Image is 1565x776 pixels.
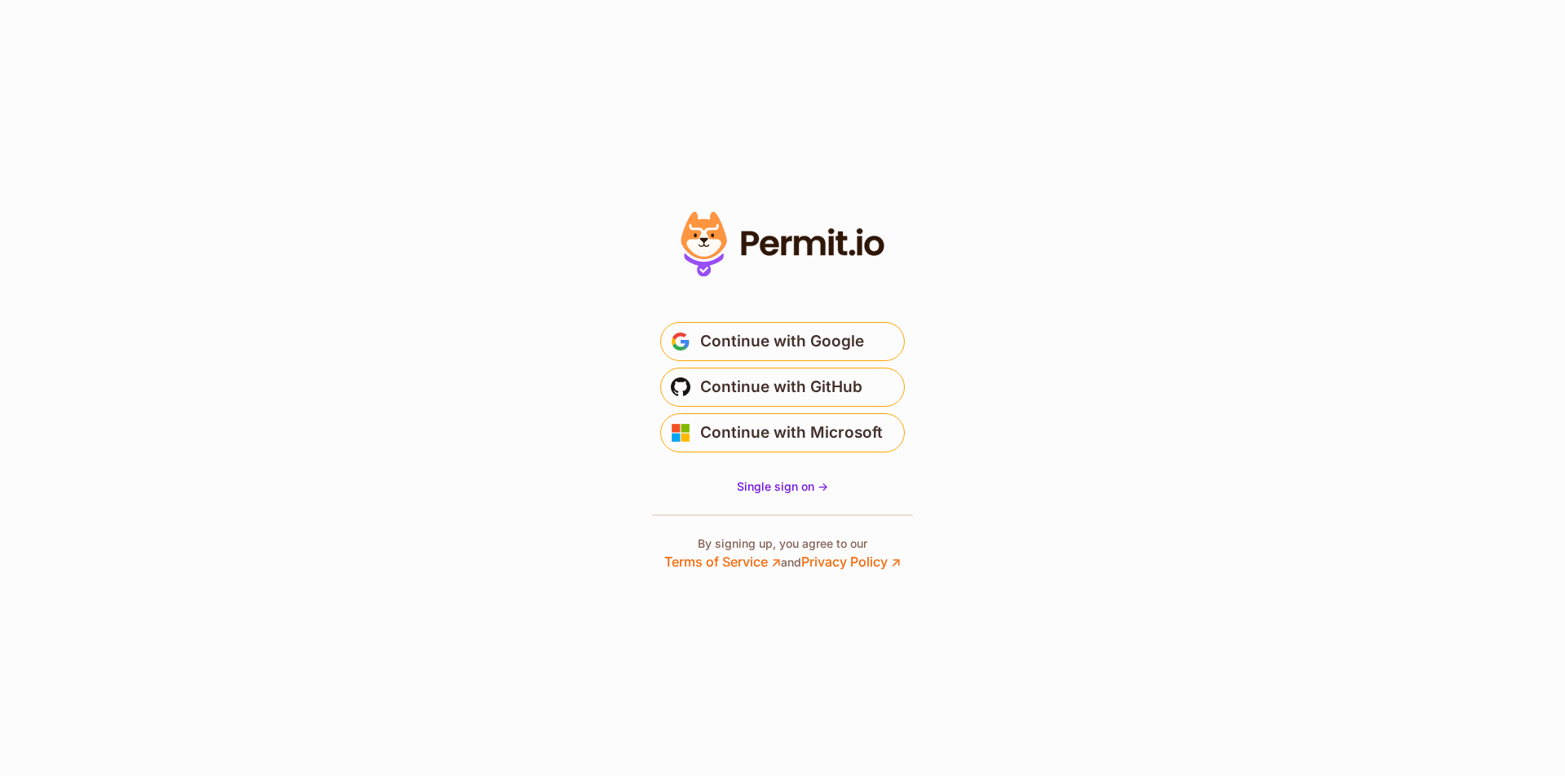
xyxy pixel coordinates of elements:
p: By signing up, you agree to our and [664,536,901,571]
span: Continue with Microsoft [700,420,883,446]
button: Continue with Google [660,322,905,361]
span: Continue with GitHub [700,374,862,400]
a: Terms of Service ↗ [664,553,781,570]
a: Privacy Policy ↗ [801,553,901,570]
a: Single sign on -> [737,478,828,495]
span: Continue with Google [700,328,864,355]
span: Single sign on -> [737,479,828,493]
button: Continue with GitHub [660,368,905,407]
button: Continue with Microsoft [660,413,905,452]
